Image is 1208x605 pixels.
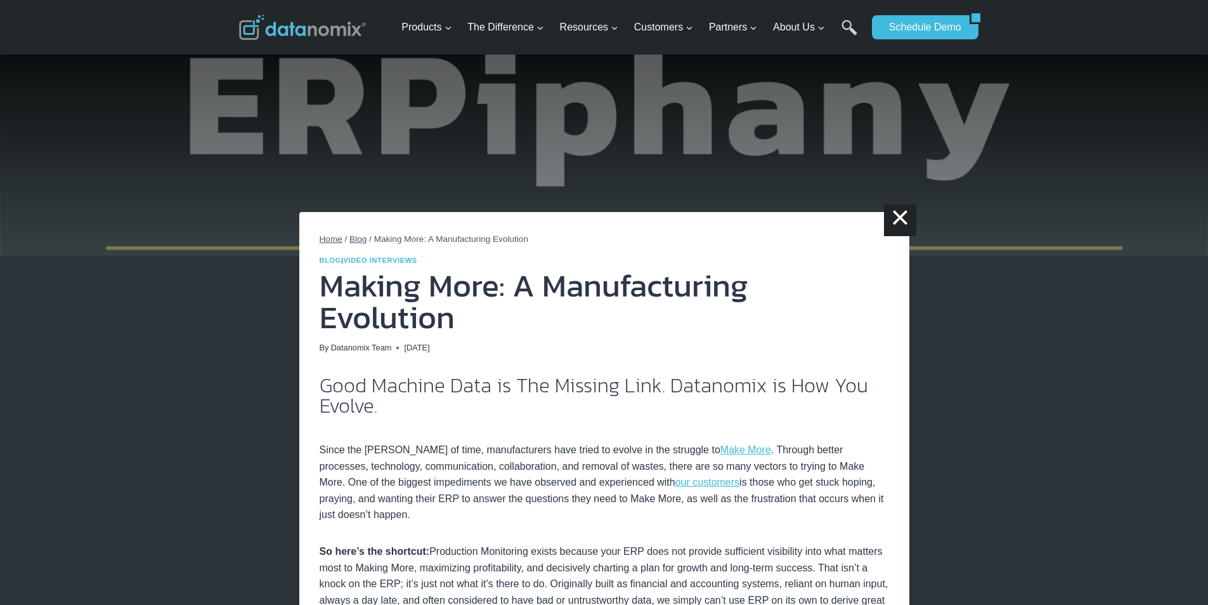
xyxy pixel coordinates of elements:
strong: So here’s the shortcut: [320,546,430,557]
nav: Primary Navigation [396,7,866,48]
span: By [320,342,329,354]
span: Products [401,19,451,36]
a: × [884,204,916,236]
p: Since the [PERSON_NAME] of time, manufacturers have tried to evolve in the struggle to . Through ... [320,426,889,524]
a: our customers [675,477,739,488]
a: Blog [320,256,342,264]
time: [DATE] [404,342,429,354]
span: / [369,234,372,244]
h1: Making More: A Manufacturing Evolution [320,270,889,333]
span: | [320,256,417,264]
span: About Us [773,19,825,36]
span: Resources [560,19,618,36]
span: The Difference [467,19,544,36]
span: Partners [709,19,757,36]
img: Datanomix [239,15,366,40]
nav: Breadcrumbs [320,232,889,246]
a: Schedule Demo [872,15,970,39]
span: Making More: A Manufacturing Evolution [374,234,528,244]
span: / [345,234,347,244]
h2: Good Machine Data is The Missing Link. Datanomix is How You Evolve. [320,375,889,416]
a: Video Interviews [344,256,417,264]
a: Search [841,20,857,48]
a: Make More [720,444,771,455]
a: Home [320,234,342,244]
a: Datanomix Team [331,343,392,352]
a: Blog [349,234,367,244]
span: Customers [634,19,693,36]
